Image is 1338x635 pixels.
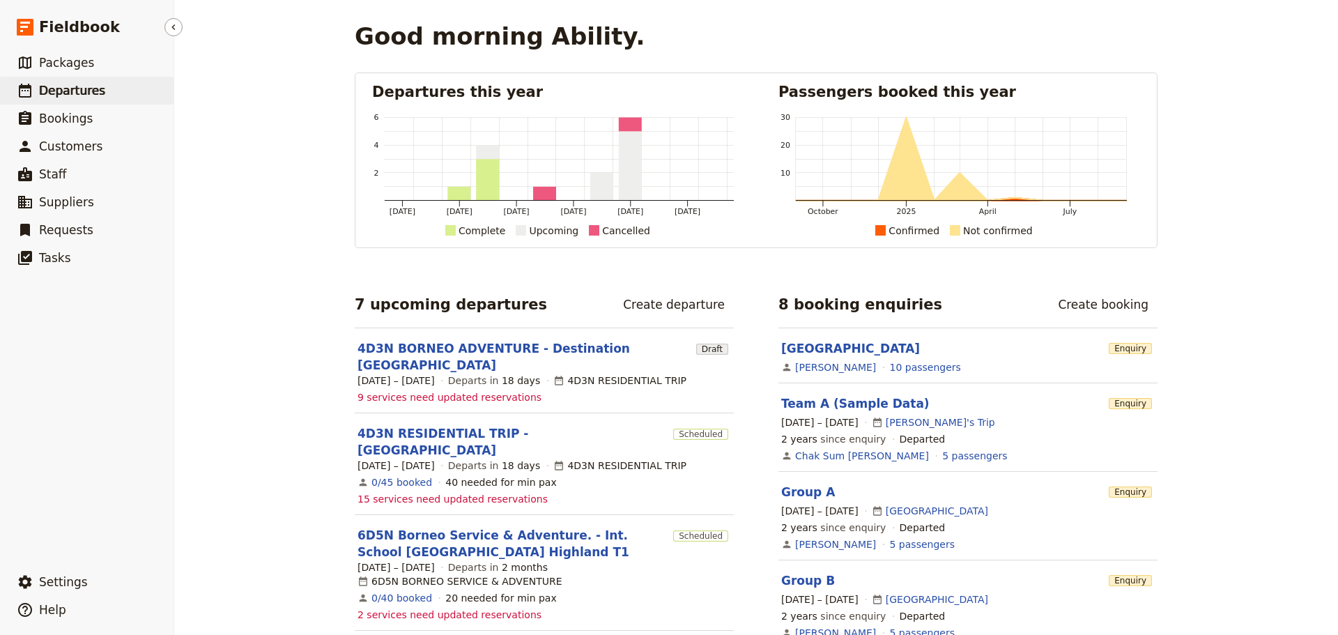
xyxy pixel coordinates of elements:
span: Departs in [448,374,540,388]
a: View the passengers for this booking [942,449,1007,463]
a: [PERSON_NAME] [795,537,876,551]
span: Departures [39,84,105,98]
span: 18 days [502,460,540,471]
div: Complete [459,222,505,239]
span: Enquiry [1109,398,1152,409]
span: [DATE] – [DATE] [781,415,859,429]
div: Confirmed [889,222,939,239]
div: 4D3N RESIDENTIAL TRIP [553,459,686,473]
span: 2 years [781,611,817,622]
a: [PERSON_NAME]'s Trip [886,415,995,429]
tspan: [DATE] [390,207,415,216]
div: Departed [900,432,946,446]
tspan: 30 [780,113,790,122]
tspan: 2 [374,169,379,178]
tspan: [DATE] [447,207,472,216]
a: Create departure [614,293,734,316]
span: 18 days [502,375,540,386]
span: 2 years [781,522,817,533]
a: Group B [781,574,835,588]
span: since enquiry [781,432,886,446]
tspan: April [979,207,997,216]
tspan: 2025 [896,207,916,216]
span: Enquiry [1109,487,1152,498]
span: Customers [39,139,102,153]
span: Bookings [39,112,93,125]
div: 6D5N BORNEO SERVICE & ADVENTURE [357,574,562,588]
tspan: 6 [374,113,379,122]
a: Create booking [1049,293,1158,316]
div: 4D3N RESIDENTIAL TRIP [553,374,686,388]
tspan: July [1063,207,1077,216]
span: 2 months [502,562,548,573]
span: Requests [39,223,93,237]
a: 4D3N RESIDENTIAL TRIP - [GEOGRAPHIC_DATA] [357,425,668,459]
span: Departs in [448,459,540,473]
div: 40 needed for min pax [445,475,557,489]
span: Settings [39,575,88,589]
span: Enquiry [1109,575,1152,586]
div: Departed [900,521,946,535]
span: 15 services need updated reservations [357,492,548,506]
span: Scheduled [673,429,728,440]
span: 9 services need updated reservations [357,390,541,404]
div: Not confirmed [963,222,1033,239]
a: View the bookings for this departure [371,591,432,605]
a: View the bookings for this departure [371,475,432,489]
span: [DATE] – [DATE] [781,504,859,518]
span: [DATE] – [DATE] [357,374,435,388]
span: Help [39,603,66,617]
h2: Passengers booked this year [778,82,1140,102]
span: since enquiry [781,521,886,535]
a: Group A [781,485,835,499]
a: View the passengers for this booking [890,537,955,551]
span: [DATE] – [DATE] [357,560,435,574]
a: Team A (Sample Data) [781,397,930,411]
a: [PERSON_NAME] [795,360,876,374]
tspan: 20 [780,141,790,150]
span: Fieldbook [39,17,120,38]
tspan: [DATE] [504,207,530,216]
a: View the passengers for this booking [890,360,961,374]
span: Packages [39,56,94,70]
div: Cancelled [602,222,650,239]
a: 6D5N Borneo Service & Adventure. - Int. School [GEOGRAPHIC_DATA] Highland T1 [357,527,668,560]
tspan: [DATE] [675,207,700,216]
a: 4D3N BORNEO ADVENTURE - Destination [GEOGRAPHIC_DATA] [357,340,691,374]
span: Suppliers [39,195,94,209]
button: Hide menu [164,18,183,36]
h2: Departures this year [372,82,734,102]
tspan: October [808,207,838,216]
span: Tasks [39,251,71,265]
h2: 8 booking enquiries [778,294,942,315]
span: Departs in [448,560,548,574]
span: Enquiry [1109,343,1152,354]
span: since enquiry [781,609,886,623]
tspan: 4 [374,141,379,150]
span: [DATE] – [DATE] [357,459,435,473]
span: 2 years [781,434,817,445]
span: Scheduled [673,530,728,542]
span: Staff [39,167,67,181]
a: Chak Sum [PERSON_NAME] [795,449,929,463]
span: [DATE] – [DATE] [781,592,859,606]
div: Upcoming [529,222,578,239]
a: [GEOGRAPHIC_DATA] [886,592,988,606]
tspan: 10 [780,169,790,178]
tspan: [DATE] [617,207,643,216]
div: 20 needed for min pax [445,591,557,605]
span: 2 services need updated reservations [357,608,541,622]
tspan: [DATE] [560,207,586,216]
h1: Good morning Ability. [355,22,645,50]
div: Departed [900,609,946,623]
a: [GEOGRAPHIC_DATA] [886,504,988,518]
span: Draft [696,344,728,355]
a: [GEOGRAPHIC_DATA] [781,342,920,355]
h2: 7 upcoming departures [355,294,547,315]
